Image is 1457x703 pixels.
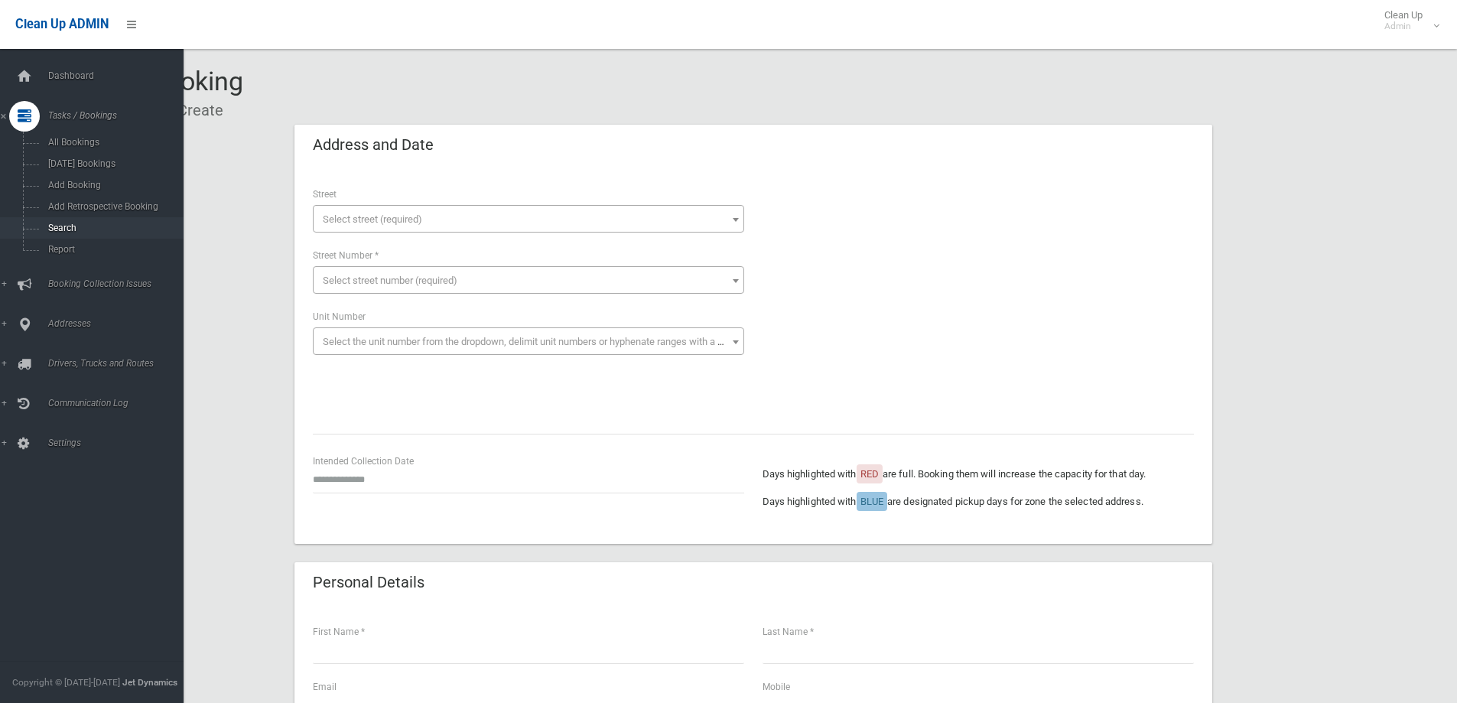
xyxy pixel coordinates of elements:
li: Create [167,96,223,125]
p: Days highlighted with are full. Booking them will increase the capacity for that day. [763,465,1194,483]
span: Tasks / Bookings [44,110,195,121]
span: [DATE] Bookings [44,158,182,169]
span: Communication Log [44,398,195,408]
span: Report [44,244,182,255]
header: Personal Details [294,568,443,597]
span: Settings [44,438,195,448]
strong: Jet Dynamics [122,677,177,688]
span: All Bookings [44,137,182,148]
span: Dashboard [44,70,195,81]
span: Addresses [44,318,195,329]
span: BLUE [860,496,883,507]
p: Days highlighted with are designated pickup days for zone the selected address. [763,493,1194,511]
span: Drivers, Trucks and Routes [44,358,195,369]
header: Address and Date [294,130,452,160]
span: Clean Up ADMIN [15,17,109,31]
small: Admin [1384,21,1423,32]
span: Select street (required) [323,213,422,225]
span: Clean Up [1377,9,1438,32]
span: Select street number (required) [323,275,457,286]
span: RED [860,468,879,480]
span: Add Booking [44,180,182,190]
span: Add Retrospective Booking [44,201,182,212]
span: Search [44,223,182,233]
span: Booking Collection Issues [44,278,195,289]
span: Select the unit number from the dropdown, delimit unit numbers or hyphenate ranges with a comma [323,336,750,347]
span: Copyright © [DATE]-[DATE] [12,677,120,688]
